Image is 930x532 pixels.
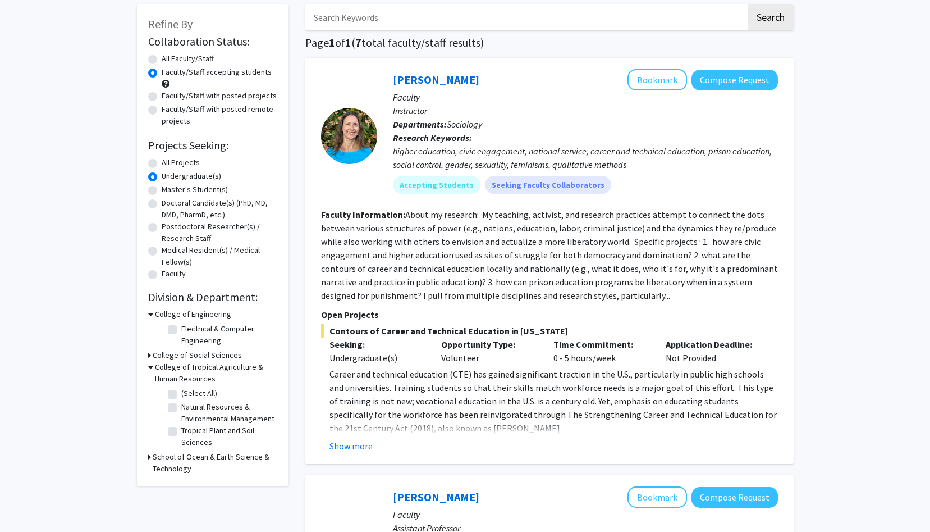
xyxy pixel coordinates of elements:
[329,439,373,453] button: Show more
[153,349,242,361] h3: College of Social Sciences
[162,66,272,78] label: Faculty/Staff accepting students
[8,481,48,524] iframe: Chat
[345,35,351,49] span: 1
[181,388,217,399] label: (Select All)
[393,72,479,87] a: [PERSON_NAME]
[329,367,778,435] p: Career and technical education (CTE) has gained significant traction in the U.S., particularly in...
[393,132,472,143] b: Research Keywords:
[162,268,186,280] label: Faculty
[321,209,405,220] b: Faculty Information:
[305,36,794,49] h1: Page of ( total faculty/staff results)
[148,290,277,304] h2: Division & Department:
[657,338,769,365] div: Not Provided
[162,184,228,195] label: Master's Student(s)
[155,308,231,320] h3: College of Engineering
[162,221,277,244] label: Postdoctoral Researcher(s) / Research Staff
[393,508,778,521] p: Faculty
[162,157,200,169] label: All Projects
[393,176,480,194] mat-chip: Accepting Students
[666,338,761,351] p: Application Deadline:
[393,119,447,130] b: Departments:
[355,35,361,49] span: 7
[181,401,274,425] label: Natural Resources & Environmental Management
[329,338,425,351] p: Seeking:
[162,90,277,102] label: Faculty/Staff with posted projects
[393,144,778,171] div: higher education, civic engagement, national service, career and technical education, prison educ...
[321,324,778,338] span: Contours of Career and Technical Education in [US_STATE]
[393,90,778,104] p: Faculty
[155,361,277,385] h3: College of Tropical Agriculture & Human Resources
[691,487,778,508] button: Compose Request to Murad Hossain
[148,35,277,48] h2: Collaboration Status:
[148,17,193,31] span: Refine By
[162,170,221,182] label: Undergraduate(s)
[153,451,277,475] h3: School of Ocean & Earth Science & Technology
[162,53,214,65] label: All Faculty/Staff
[321,308,778,321] p: Open Projects
[329,351,425,365] div: Undergraduate(s)
[553,338,649,351] p: Time Commitment:
[627,486,687,508] button: Add Murad Hossain to Bookmarks
[181,323,274,347] label: Electrical & Computer Engineering
[162,103,277,127] label: Faculty/Staff with posted remote projects
[393,104,778,117] p: Instructor
[148,139,277,152] h2: Projects Seeking:
[748,4,794,30] button: Search
[627,69,687,90] button: Add Colleen Rost-Banik to Bookmarks
[321,209,778,301] fg-read-more: About my research: My teaching, activist, and research practices attempt to connect the dots betw...
[545,338,657,365] div: 0 - 5 hours/week
[485,176,611,194] mat-chip: Seeking Faculty Collaborators
[162,197,277,221] label: Doctoral Candidate(s) (PhD, MD, DMD, PharmD, etc.)
[447,119,482,130] span: Sociology
[162,244,277,268] label: Medical Resident(s) / Medical Fellow(s)
[329,35,335,49] span: 1
[433,338,545,365] div: Volunteer
[393,490,479,504] a: [PERSON_NAME]
[305,4,746,30] input: Search Keywords
[181,425,274,448] label: Tropical Plant and Soil Sciences
[691,70,778,90] button: Compose Request to Colleen Rost-Banik
[441,338,537,351] p: Opportunity Type:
